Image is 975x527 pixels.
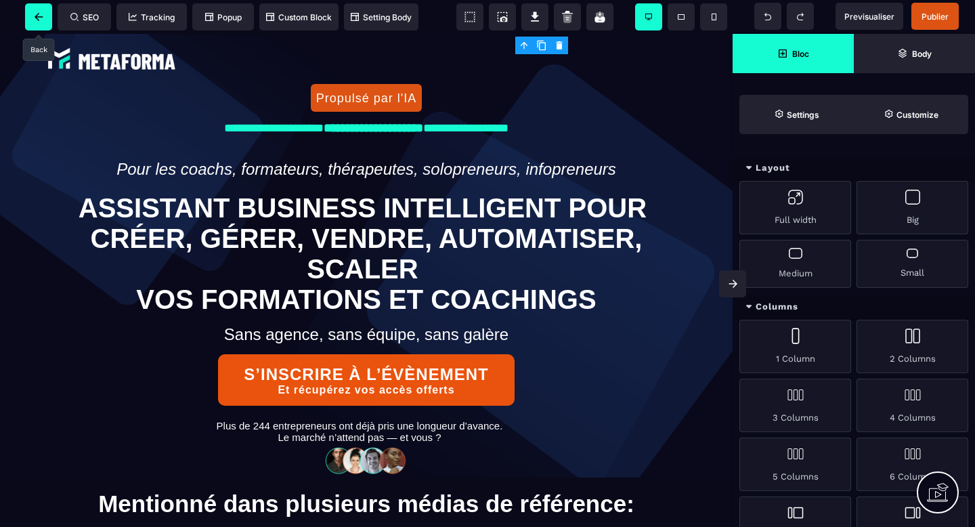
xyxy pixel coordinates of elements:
[739,379,851,432] div: 3 Columns
[129,12,175,22] span: Tracking
[787,110,819,120] strong: Settings
[733,295,975,320] div: Columns
[10,457,722,487] text: Mentionné dans plusieurs médias de référence:
[733,156,975,181] div: Layout
[857,181,968,234] div: Big
[739,95,854,134] span: Settings
[912,49,932,59] strong: Body
[857,240,968,288] div: Small
[857,379,968,432] div: 4 Columns
[218,320,515,372] button: S’INSCRIRE À L’ÉVÈNEMENTEt récupérez vos accès offerts
[70,12,99,22] span: SEO
[456,3,483,30] span: View components
[7,383,712,413] text: Plus de 244 entrepreneurs ont déjà pris une longueur d’avance. Le marché n’attend pas — et vous ?
[311,50,422,78] button: Propulsé par l'IA
[857,320,968,373] div: 2 Columns
[266,12,332,22] span: Custom Block
[857,438,968,491] div: 6 Columns
[739,240,851,288] div: Medium
[733,34,854,73] span: Open Blocks
[72,156,661,284] text: ASSISTANT BUSINESS INTELLIGENT POUR CRÉER, GÉRER, VENDRE, AUTOMATISER, SCALER VOS FORMATIONS ET C...
[739,438,851,491] div: 5 Columns
[20,119,712,152] h2: Pour les coachs, formateurs, thérapeutes, solopreneurs, infopreneurs
[20,284,712,317] h2: Sans agence, sans équipe, sans galère
[351,12,412,22] span: Setting Body
[854,34,975,73] span: Open Layer Manager
[205,12,242,22] span: Popup
[896,110,938,120] strong: Customize
[489,3,516,30] span: Screenshot
[922,12,949,22] span: Publier
[836,3,903,30] span: Preview
[844,12,894,22] span: Previsualiser
[792,49,809,59] strong: Bloc
[44,10,179,40] img: e6894688e7183536f91f6cf1769eef69_LOGO_BLANC.png
[854,95,968,134] span: Open Style Manager
[739,181,851,234] div: Full width
[322,413,411,440] img: 32586e8465b4242308ef789b458fc82f_community-people.png
[739,320,851,373] div: 1 Column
